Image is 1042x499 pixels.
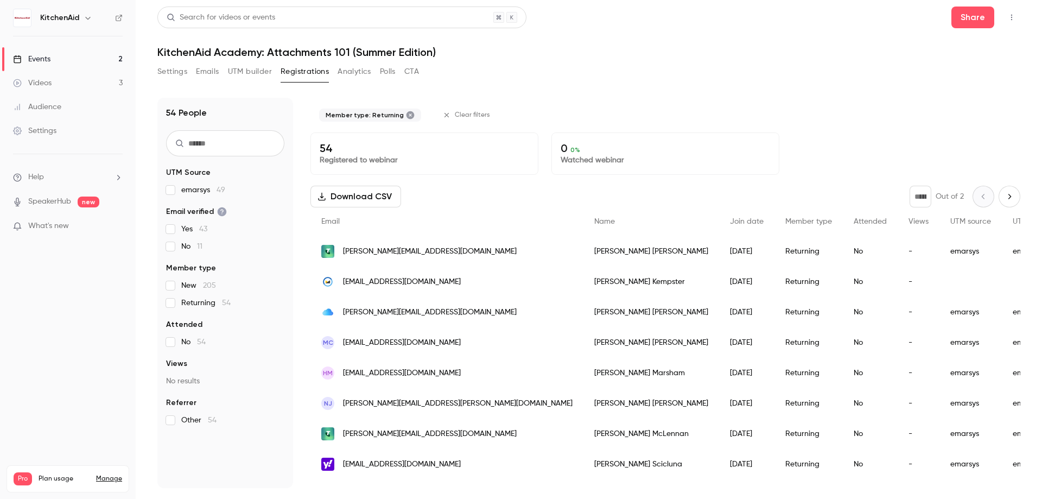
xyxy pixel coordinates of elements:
div: [PERSON_NAME] Marsham [583,358,719,388]
h1: 54 People [166,106,207,119]
span: 54 [208,416,217,424]
div: [DATE] [719,449,774,479]
div: emarsys [939,358,1002,388]
span: [EMAIL_ADDRESS][DOMAIN_NAME] [343,368,461,379]
div: [PERSON_NAME] [PERSON_NAME] [583,297,719,327]
li: help-dropdown-opener [13,172,123,183]
span: UTM source [950,218,991,225]
button: Next page [999,186,1020,207]
div: - [898,327,939,358]
button: UTM builder [228,63,272,80]
span: emarsys [181,185,225,195]
span: 205 [203,282,216,289]
p: Out of 2 [936,191,964,202]
img: fastmail.fm [321,275,334,288]
div: emarsys [939,297,1002,327]
span: New [181,280,216,291]
span: Pro [14,472,32,485]
span: No [181,241,202,252]
div: Videos [13,78,52,89]
div: - [898,358,939,388]
img: bigpond.com [321,245,334,258]
span: What's new [28,220,69,232]
span: 54 [197,338,206,346]
button: Remove "Returning member" from selected filters [406,111,415,119]
div: Returning [774,267,843,297]
p: 54 [320,142,529,155]
div: emarsys [939,236,1002,267]
button: Share [951,7,994,28]
span: 11 [197,243,202,250]
span: Views [166,358,187,369]
p: Registered to webinar [320,155,529,166]
div: - [898,297,939,327]
button: Clear filters [439,106,497,124]
span: [PERSON_NAME][EMAIL_ADDRESS][DOMAIN_NAME] [343,428,517,440]
div: Returning [774,236,843,267]
a: Manage [96,475,122,483]
section: facet-groups [166,167,284,426]
div: Search for videos or events [167,12,275,23]
p: No results [166,376,284,387]
div: emarsys [939,388,1002,419]
img: yahoo.com.au [321,458,334,471]
div: No [843,419,898,449]
span: 0 % [570,146,580,154]
span: Name [594,218,615,225]
div: [DATE] [719,327,774,358]
div: [PERSON_NAME] Scicluna [583,449,719,479]
div: [DATE] [719,267,774,297]
div: No [843,449,898,479]
div: [PERSON_NAME] [PERSON_NAME] [583,236,719,267]
div: No [843,388,898,419]
span: Member type [166,263,216,274]
div: Events [13,54,50,65]
div: emarsys [939,449,1002,479]
button: CTA [404,63,419,80]
span: No [181,337,206,348]
div: No [843,236,898,267]
h6: KitchenAid [40,12,79,23]
button: Download CSV [310,186,401,207]
button: Emails [196,63,219,80]
span: Plan usage [39,475,90,483]
h1: KitchenAid Academy: Attachments 101 (Summer Edition) [157,46,1020,59]
div: Returning [774,358,843,388]
div: Returning [774,419,843,449]
img: me.com [321,306,334,319]
div: Settings [13,125,56,136]
span: Other [181,415,217,426]
div: [DATE] [719,297,774,327]
span: Email verified [166,206,227,217]
div: [PERSON_NAME] [PERSON_NAME] [583,327,719,358]
span: 54 [222,299,231,307]
div: [DATE] [719,236,774,267]
div: - [898,267,939,297]
span: NJ [324,399,332,408]
span: Email [321,218,340,225]
span: Attended [854,218,887,225]
span: Views [908,218,929,225]
div: - [898,419,939,449]
div: No [843,327,898,358]
button: Registrations [281,63,329,80]
span: Attended [166,319,202,330]
div: [PERSON_NAME] McLennan [583,419,719,449]
span: Clear filters [455,111,490,119]
div: No [843,358,898,388]
div: Returning [774,327,843,358]
a: SpeakerHub [28,196,71,207]
div: emarsys [939,419,1002,449]
span: Referrer [166,397,196,408]
span: UTM Source [166,167,211,178]
span: Member type: Returning [326,111,404,119]
div: [DATE] [719,358,774,388]
div: - [898,236,939,267]
button: Polls [380,63,396,80]
div: - [898,388,939,419]
div: Returning [774,388,843,419]
img: KitchenAid [14,9,31,27]
span: HM [323,368,333,378]
span: [EMAIL_ADDRESS][DOMAIN_NAME] [343,337,461,349]
span: Help [28,172,44,183]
